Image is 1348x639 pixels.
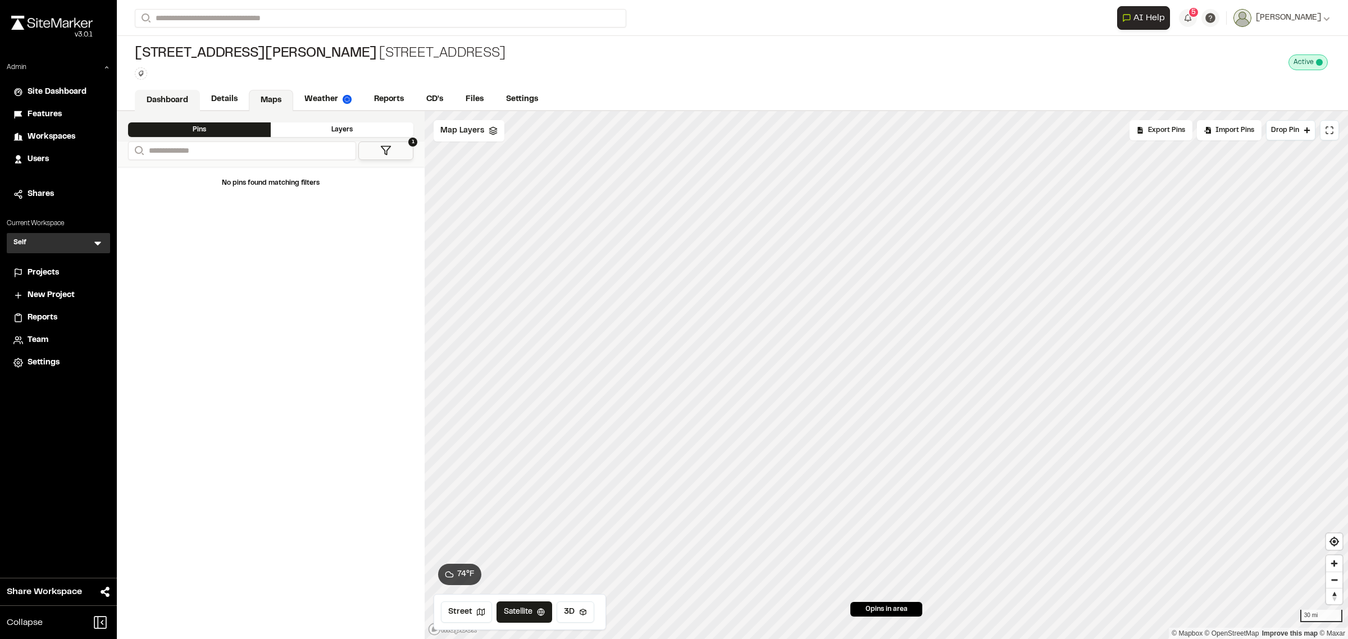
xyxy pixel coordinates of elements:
span: [STREET_ADDRESS][PERSON_NAME] [135,45,377,63]
div: Layers [271,122,413,137]
div: No pins available to export [1130,120,1192,140]
button: Edit Tags [135,67,147,80]
a: Details [200,89,249,110]
span: Site Dashboard [28,86,86,98]
span: Share Workspace [7,585,82,599]
a: Maxar [1319,629,1345,637]
span: Settings [28,357,60,369]
a: Dashboard [135,90,200,111]
button: Drop Pin [1266,120,1315,140]
span: 1 [408,138,417,147]
span: Zoom out [1326,572,1342,588]
a: Shares [13,188,103,200]
button: 1 [358,142,413,160]
img: precipai.png [343,95,352,104]
canvas: Map [425,111,1348,639]
span: AI Help [1133,11,1165,25]
span: Import Pins [1215,125,1254,135]
img: User [1233,9,1251,27]
a: Users [13,153,103,166]
a: Files [454,89,495,110]
span: [PERSON_NAME] [1256,12,1321,24]
div: This project is active and counting against your active project count. [1288,54,1328,70]
span: Drop Pin [1271,125,1299,135]
div: Import Pins into your project [1197,120,1262,140]
a: Weather [293,89,363,110]
span: Collapse [7,616,43,629]
a: Settings [495,89,549,110]
span: No pins found matching filters [222,180,320,186]
button: Search [135,9,155,28]
span: Shares [28,188,54,200]
a: New Project [13,289,103,302]
span: Features [28,108,62,121]
button: Open AI Assistant [1117,6,1170,30]
button: Find my location [1326,533,1342,550]
button: 5 [1179,9,1197,27]
span: Users [28,153,49,166]
span: Reports [28,312,57,324]
p: Admin [7,62,26,72]
button: 3D [557,601,594,623]
a: Features [13,108,103,121]
a: Site Dashboard [13,86,103,98]
span: Map Layers [440,125,484,137]
button: Zoom out [1326,572,1342,588]
a: OpenStreetMap [1205,629,1259,637]
a: Mapbox logo [428,623,477,636]
a: Workspaces [13,131,103,143]
button: Search [128,142,148,160]
button: 74°F [438,564,481,585]
a: Team [13,334,103,346]
a: CD's [415,89,454,110]
span: Reset bearing to north [1326,588,1342,604]
a: Settings [13,357,103,369]
span: Projects [28,267,59,279]
div: Pins [128,122,271,137]
div: [STREET_ADDRESS] [135,45,505,63]
button: Street [441,601,492,623]
span: 0 pins in area [866,604,908,614]
div: 30 mi [1300,610,1342,622]
button: Reset bearing to north [1326,588,1342,604]
span: Export Pins [1148,125,1185,135]
a: Reports [13,312,103,324]
h3: Self [13,238,26,249]
button: Satellite [497,601,552,623]
a: Mapbox [1172,629,1203,637]
a: Reports [363,89,415,110]
a: Projects [13,267,103,279]
span: This project is active and counting against your active project count. [1316,59,1323,66]
p: Current Workspace [7,218,110,229]
span: New Project [28,289,75,302]
img: rebrand.png [11,16,93,30]
div: Oh geez...please don't... [11,30,93,40]
span: 5 [1191,7,1196,17]
a: Map feedback [1262,629,1318,637]
button: Zoom in [1326,555,1342,572]
div: Open AI Assistant [1117,6,1174,30]
a: Maps [249,90,293,111]
span: 74 ° F [457,568,475,581]
button: [PERSON_NAME] [1233,9,1330,27]
span: Workspaces [28,131,75,143]
span: Active [1294,57,1314,67]
span: Team [28,334,48,346]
